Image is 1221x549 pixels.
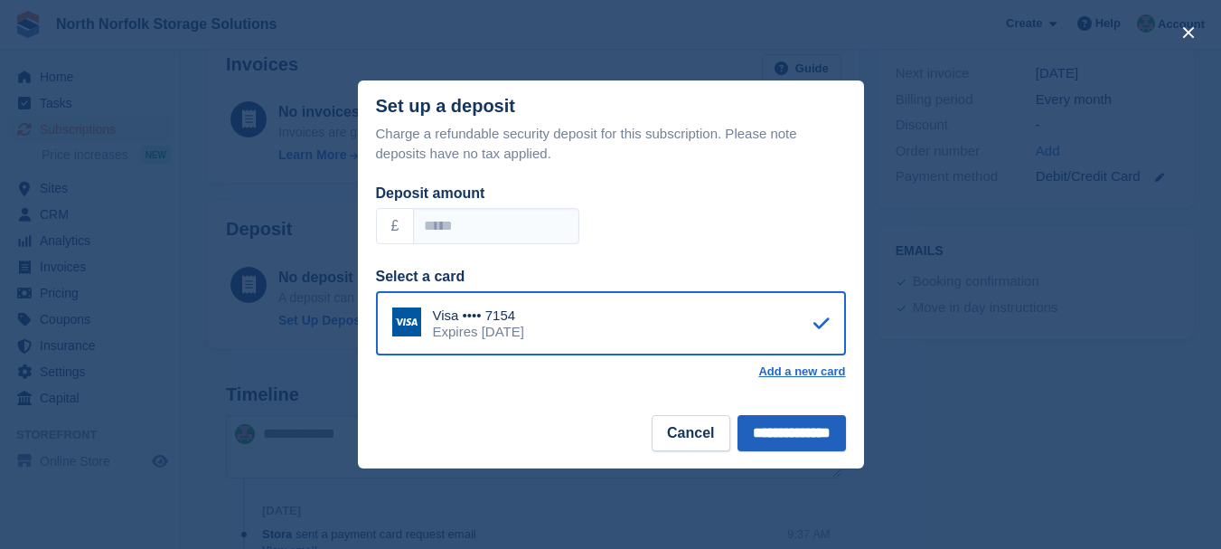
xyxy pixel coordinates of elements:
div: Select a card [376,266,846,288]
a: Add a new card [758,364,845,379]
button: close [1174,18,1203,47]
label: Deposit amount [376,185,485,201]
img: Visa Logo [392,308,421,336]
div: Set up a deposit [376,96,515,117]
div: Visa •••• 7154 [433,308,524,324]
button: Cancel [652,415,729,451]
p: Charge a refundable security deposit for this subscription. Please note deposits have no tax appl... [376,124,846,165]
div: Expires [DATE] [433,324,524,340]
